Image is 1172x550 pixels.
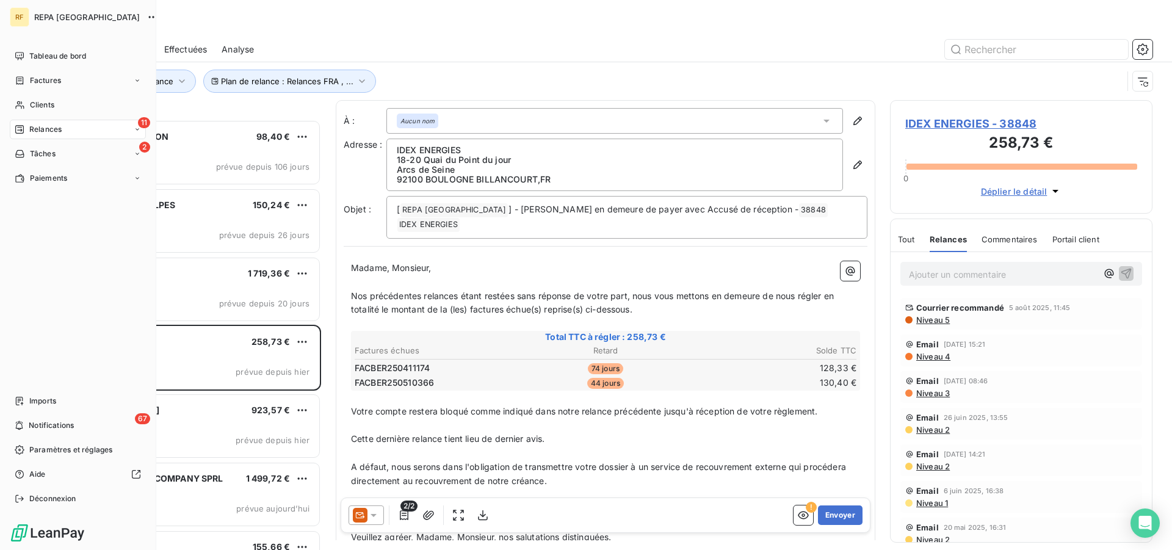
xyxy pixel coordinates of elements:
[944,487,1004,494] span: 6 juin 2025, 16:38
[10,523,85,543] img: Logo LeanPay
[508,204,798,214] span: ] - [PERSON_NAME] en demeure de payer avec Accusé de réception -
[10,120,146,139] a: 11Relances
[397,165,833,175] p: Arcs de Seine
[30,100,54,110] span: Clients
[138,117,150,128] span: 11
[397,145,833,155] p: IDEX ENERGIES
[903,173,908,183] span: 0
[916,303,1004,313] span: Courrier recommandé
[221,76,353,86] span: Plan de relance : Relances FRA , ...
[522,344,689,357] th: Retard
[29,444,112,455] span: Paramètres et réglages
[587,378,624,389] span: 44 jours
[219,299,309,308] span: prévue depuis 20 jours
[59,120,321,550] div: grid
[916,486,939,496] span: Email
[219,230,309,240] span: prévue depuis 26 jours
[915,498,948,508] span: Niveau 1
[29,51,86,62] span: Tableau de bord
[251,405,290,415] span: 923,57 €
[351,291,836,315] span: Nos précédentes relances étant restées sans réponse de votre part, nous vous mettons en demeure d...
[10,71,146,90] a: Factures
[10,46,146,66] a: Tableau de bord
[944,524,1007,531] span: 20 mai 2025, 16:31
[353,331,858,343] span: Total TTC à régler : 258,73 €
[222,43,254,56] span: Analyse
[30,148,56,159] span: Tâches
[216,162,309,172] span: prévue depuis 106 jours
[944,450,986,458] span: [DATE] 14:21
[135,413,150,424] span: 67
[344,115,386,127] label: À :
[164,43,208,56] span: Effectuées
[1009,304,1071,311] span: 5 août 2025, 11:45
[10,440,146,460] a: Paramètres et réglages
[344,139,382,150] span: Adresse :
[690,344,857,357] th: Solde TTC
[915,388,950,398] span: Niveau 3
[29,124,62,135] span: Relances
[29,396,56,407] span: Imports
[690,376,857,389] td: 130,40 €
[351,262,432,273] span: Madame, Monsieur,
[944,377,988,385] span: [DATE] 08:46
[248,268,291,278] span: 1 719,36 €
[355,377,434,389] span: FACBER250510366
[397,155,833,165] p: 18-20 Quai du Point du jour
[898,234,915,244] span: Tout
[916,339,939,349] span: Email
[930,234,967,244] span: Relances
[915,425,950,435] span: Niveau 2
[916,413,939,422] span: Email
[915,535,950,545] span: Niveau 2
[397,204,400,214] span: [
[588,363,623,374] span: 74 jours
[344,204,371,214] span: Objet :
[400,501,418,512] span: 2/2
[916,523,939,532] span: Email
[354,344,521,357] th: Factures échues
[944,414,1008,421] span: 26 juin 2025, 13:55
[945,40,1128,59] input: Rechercher
[351,406,817,416] span: Votre compte restera bloqué comme indiqué dans notre relance précédente jusqu'à réception de votr...
[916,376,939,386] span: Email
[29,469,46,480] span: Aide
[351,461,848,486] span: A défaut, nous serons dans l'obligation de transmettre votre dossier à un service de recouvrement...
[916,449,939,459] span: Email
[253,200,290,210] span: 150,24 €
[10,95,146,115] a: Clients
[29,493,76,504] span: Déconnexion
[203,70,376,93] button: Plan de relance : Relances FRA , ...
[34,12,140,22] span: REPA [GEOGRAPHIC_DATA]
[10,391,146,411] a: Imports
[915,352,950,361] span: Niveau 4
[29,420,74,431] span: Notifications
[351,433,545,444] span: Cette dernière relance tient lieu de dernier avis.
[10,168,146,188] a: Paiements
[251,336,290,347] span: 258,73 €
[981,185,1047,198] span: Déplier le détail
[944,341,986,348] span: [DATE] 15:21
[10,465,146,484] a: Aide
[30,173,67,184] span: Paiements
[397,218,460,232] span: IDEX ENERGIES
[139,142,150,153] span: 2
[400,203,508,217] span: REPA [GEOGRAPHIC_DATA]
[397,175,833,184] p: 92100 BOULOGNE BILLANCOURT , FR
[690,361,857,375] td: 128,33 €
[1130,508,1160,538] div: Open Intercom Messenger
[10,7,29,27] div: RF
[905,115,1137,132] span: IDEX ENERGIES - 38848
[256,131,290,142] span: 98,40 €
[236,504,309,513] span: prévue aujourd’hui
[355,362,430,374] span: FACBER250411174
[982,234,1038,244] span: Commentaires
[818,505,863,525] button: Envoyer
[1052,234,1099,244] span: Portail client
[915,315,950,325] span: Niveau 5
[799,203,828,217] span: 38848
[236,367,309,377] span: prévue depuis hier
[905,132,1137,156] h3: 258,73 €
[351,532,611,542] span: Veuillez agréer, Madame, Monsieur, nos salutations distinguées.
[30,75,61,86] span: Factures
